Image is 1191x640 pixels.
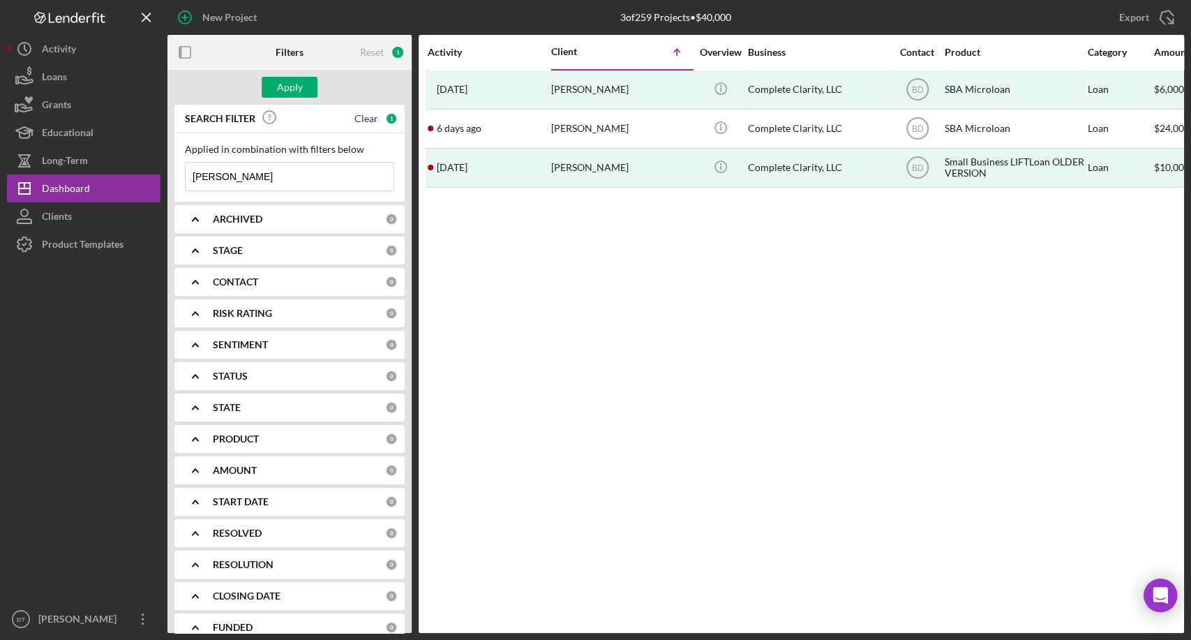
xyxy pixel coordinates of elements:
div: 0 [385,496,398,508]
div: Export [1119,3,1149,31]
b: CLOSING DATE [213,590,280,602]
button: Long-Term [7,147,160,174]
div: 0 [385,558,398,571]
div: Applied in combination with filters below [185,144,394,155]
b: PRODUCT [213,433,259,445]
div: Complete Clarity, LLC [748,149,887,186]
div: 0 [385,338,398,351]
div: 0 [385,464,398,477]
div: 0 [385,370,398,382]
div: Educational [42,119,93,150]
div: 0 [385,307,398,320]
time: 2022-07-11 15:06 [437,162,467,173]
text: BT [17,616,25,623]
button: Export [1105,3,1184,31]
b: RESOLVED [213,528,262,539]
div: Product [945,47,1084,58]
div: Apply [277,77,303,98]
div: 1 [391,45,405,59]
b: STATUS [213,371,248,382]
div: 1 [385,112,398,125]
text: BD [911,85,923,95]
b: Filters [276,47,304,58]
div: Loan [1088,149,1153,186]
div: Long-Term [42,147,88,178]
div: 0 [385,244,398,257]
div: [PERSON_NAME] [551,71,691,108]
text: BD [911,163,923,173]
div: 0 [385,213,398,225]
div: 3 of 259 Projects • $40,000 [620,12,731,23]
div: 0 [385,401,398,414]
div: Reset [360,47,384,58]
b: STATE [213,402,241,413]
text: BD [911,124,923,134]
div: Activity [428,47,550,58]
div: Client [551,46,621,57]
button: Grants [7,91,160,119]
b: CONTACT [213,276,258,288]
button: Product Templates [7,230,160,258]
b: AMOUNT [213,465,257,476]
time: 2025-08-12 17:47 [437,123,481,134]
div: Clients [42,202,72,234]
button: BT[PERSON_NAME] [7,605,160,633]
time: 2022-08-17 19:18 [437,84,467,95]
b: ARCHIVED [213,214,262,225]
button: Apply [262,77,317,98]
div: 0 [385,527,398,539]
div: Loan [1088,110,1153,147]
b: START DATE [213,496,269,507]
button: Dashboard [7,174,160,202]
button: Loans [7,63,160,91]
div: Dashboard [42,174,90,206]
div: Activity [42,35,76,66]
div: Business [748,47,887,58]
div: Complete Clarity, LLC [748,71,887,108]
button: Activity [7,35,160,63]
button: Clients [7,202,160,230]
b: SENTIMENT [213,339,268,350]
div: Loan [1088,71,1153,108]
div: 0 [385,276,398,288]
b: STAGE [213,245,243,256]
div: Clear [354,113,378,124]
div: [PERSON_NAME] [551,149,691,186]
div: Open Intercom Messenger [1144,579,1177,612]
b: FUNDED [213,622,253,633]
div: Contact [891,47,943,58]
div: 0 [385,621,398,634]
div: SBA Microloan [945,110,1084,147]
b: RESOLUTION [213,559,274,570]
b: SEARCH FILTER [185,113,255,124]
div: Complete Clarity, LLC [748,110,887,147]
div: Product Templates [42,230,123,262]
button: Educational [7,119,160,147]
div: [PERSON_NAME] [35,605,126,637]
div: Grants [42,91,71,122]
div: Category [1088,47,1153,58]
button: New Project [167,3,271,31]
div: New Project [202,3,257,31]
div: SBA Microloan [945,71,1084,108]
div: [PERSON_NAME] [551,110,691,147]
b: RISK RATING [213,308,272,319]
div: 0 [385,433,398,445]
div: Small Business LIFTLoan OLDER VERSION [945,149,1084,186]
div: Loans [42,63,67,94]
div: Overview [694,47,747,58]
div: 0 [385,590,398,602]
